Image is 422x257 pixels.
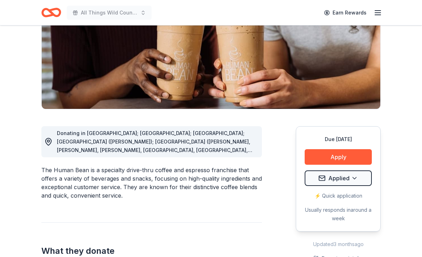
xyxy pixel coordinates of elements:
span: Applied [328,174,350,183]
div: Updated 3 months ago [296,240,381,249]
button: Apply [305,149,372,165]
span: All Things Wild Country Brunch [81,8,137,17]
button: Applied [305,170,372,186]
div: ⚡️ Quick application [305,192,372,200]
button: All Things Wild Country Brunch [67,6,152,20]
div: Usually responds in around a week [305,206,372,223]
div: Due [DATE] [305,135,372,144]
a: Earn Rewards [320,6,371,19]
h2: What they donate [41,245,262,257]
a: Home [41,4,61,21]
div: The Human Bean is a specialty drive-thru coffee and espresso franchise that offers a variety of b... [41,166,262,200]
